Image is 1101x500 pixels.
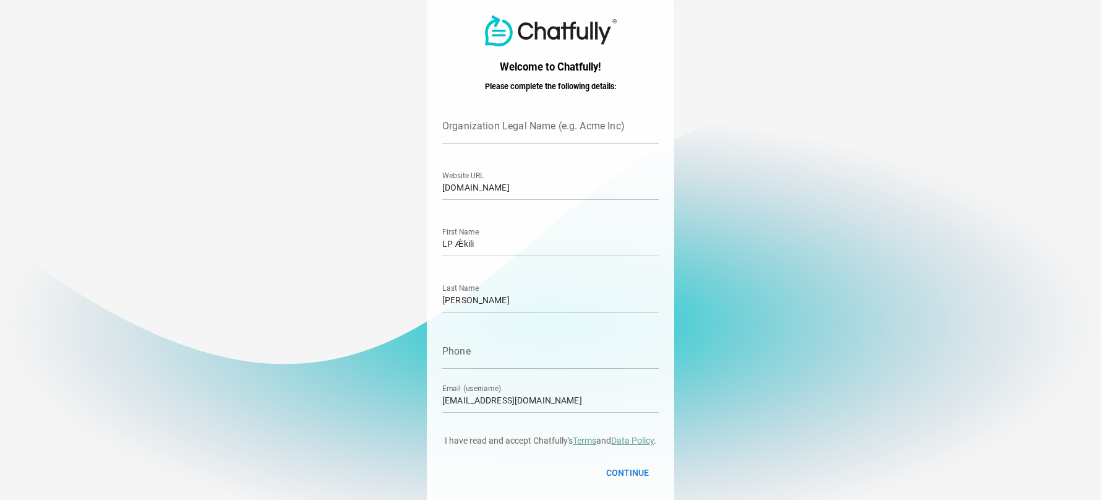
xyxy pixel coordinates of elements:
a: Data Policy [611,436,654,446]
input: First Name [442,222,659,256]
img: Logo [485,15,617,46]
a: Terms [573,436,596,446]
span: Continue [606,465,649,480]
input: Organization Legal Name (e.g. Acme Inc) [442,109,659,144]
input: Email (username) [442,378,659,413]
div: Welcome to Chatfully! [442,59,659,75]
button: Continue [601,462,654,484]
input: Last Name [442,278,659,312]
input: Phone [442,334,659,369]
input: Website URL [442,165,659,200]
div: I have read and accept Chatfully's and . [442,434,659,447]
div: Please complete the following details: [442,81,659,93]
